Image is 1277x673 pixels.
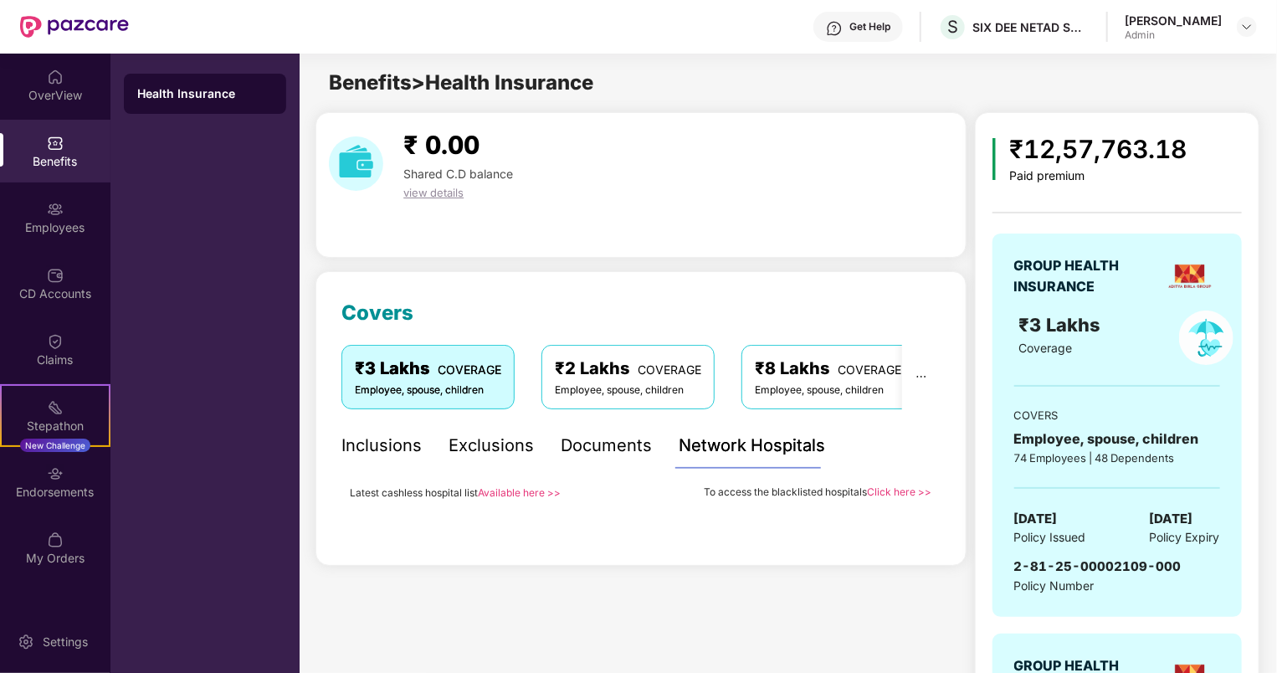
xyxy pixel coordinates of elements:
[638,362,701,377] span: COVERAGE
[1014,429,1220,450] div: Employee, spouse, children
[47,135,64,152] img: svg+xml;base64,PHN2ZyBpZD0iQmVuZWZpdHMiIHhtbG5zPSJodHRwOi8vd3d3LnczLm9yZy8yMDAwL3N2ZyIgd2lkdGg9Ij...
[403,186,464,199] span: view details
[1014,255,1161,297] div: GROUP HEALTH INSURANCE
[1166,252,1214,301] img: insurerLogo
[47,333,64,350] img: svg+xml;base64,PHN2ZyBpZD0iQ2xhaW0iIHhtbG5zPSJodHRwOi8vd3d3LnczLm9yZy8yMDAwL3N2ZyIgd2lkdGg9IjIwIi...
[705,485,868,498] span: To access the blacklisted hospitals
[1179,311,1233,365] img: policyIcon
[1018,314,1105,336] span: ₹3 Lakhs
[947,17,958,37] span: S
[755,383,901,398] div: Employee, spouse, children
[2,418,109,434] div: Stepathon
[478,486,561,499] a: Available here >>
[755,356,901,382] div: ₹8 Lakhs
[972,19,1090,35] div: SIX DEE NETAD SOLUTIONS PRIVATE LIMITED
[355,383,501,398] div: Employee, spouse, children
[826,20,843,37] img: svg+xml;base64,PHN2ZyBpZD0iSGVscC0zMngzMiIgeG1sbnM9Imh0dHA6Ly93d3cudzMub3JnLzIwMDAvc3ZnIiB3aWR0aD...
[555,356,701,382] div: ₹2 Lakhs
[1018,341,1072,355] span: Coverage
[915,371,927,383] span: ellipsis
[350,486,478,499] span: Latest cashless hospital list
[1125,28,1222,42] div: Admin
[561,433,652,459] div: Documents
[20,16,129,38] img: New Pazcare Logo
[47,465,64,482] img: svg+xml;base64,PHN2ZyBpZD0iRW5kb3JzZW1lbnRzIiB4bWxucz0iaHR0cDovL3d3dy53My5vcmcvMjAwMC9zdmciIHdpZH...
[38,634,93,650] div: Settings
[1150,509,1193,529] span: [DATE]
[449,433,534,459] div: Exclusions
[1014,578,1095,593] span: Policy Number
[403,130,480,160] span: ₹ 0.00
[868,485,932,498] a: Click here >>
[341,301,413,325] span: Covers
[1014,509,1058,529] span: [DATE]
[1014,558,1182,574] span: 2-81-25-00002109-000
[1014,407,1220,424] div: COVERS
[1009,130,1187,169] div: ₹12,57,763.18
[679,433,825,459] div: Network Hospitals
[47,532,64,548] img: svg+xml;base64,PHN2ZyBpZD0iTXlfT3JkZXJzIiBkYXRhLW5hbWU9Ik15IE9yZGVycyIgeG1sbnM9Imh0dHA6Ly93d3cudz...
[838,362,901,377] span: COVERAGE
[47,399,64,416] img: svg+xml;base64,PHN2ZyB4bWxucz0iaHR0cDovL3d3dy53My5vcmcvMjAwMC9zdmciIHdpZHRoPSIyMSIgaGVpZ2h0PSIyMC...
[137,85,273,102] div: Health Insurance
[1150,528,1220,547] span: Policy Expiry
[403,167,513,181] span: Shared C.D balance
[341,433,422,459] div: Inclusions
[849,20,890,33] div: Get Help
[1014,528,1086,547] span: Policy Issued
[1014,450,1220,466] div: 74 Employees | 48 Dependents
[1009,169,1187,183] div: Paid premium
[1240,20,1254,33] img: svg+xml;base64,PHN2ZyBpZD0iRHJvcGRvd24tMzJ4MzIiIHhtbG5zPSJodHRwOi8vd3d3LnczLm9yZy8yMDAwL3N2ZyIgd2...
[329,70,593,95] span: Benefits > Health Insurance
[47,69,64,85] img: svg+xml;base64,PHN2ZyBpZD0iSG9tZSIgeG1sbnM9Imh0dHA6Ly93d3cudzMub3JnLzIwMDAvc3ZnIiB3aWR0aD0iMjAiIG...
[992,138,997,180] img: icon
[438,362,501,377] span: COVERAGE
[329,136,383,191] img: download
[47,201,64,218] img: svg+xml;base64,PHN2ZyBpZD0iRW1wbG95ZWVzIiB4bWxucz0iaHR0cDovL3d3dy53My5vcmcvMjAwMC9zdmciIHdpZHRoPS...
[355,356,501,382] div: ₹3 Lakhs
[20,439,90,452] div: New Challenge
[1125,13,1222,28] div: [PERSON_NAME]
[555,383,701,398] div: Employee, spouse, children
[18,634,34,650] img: svg+xml;base64,PHN2ZyBpZD0iU2V0dGluZy0yMHgyMCIgeG1sbnM9Imh0dHA6Ly93d3cudzMub3JnLzIwMDAvc3ZnIiB3aW...
[47,267,64,284] img: svg+xml;base64,PHN2ZyBpZD0iQ0RfQWNjb3VudHMiIGRhdGEtbmFtZT0iQ0QgQWNjb3VudHMiIHhtbG5zPSJodHRwOi8vd3...
[902,345,941,408] button: ellipsis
